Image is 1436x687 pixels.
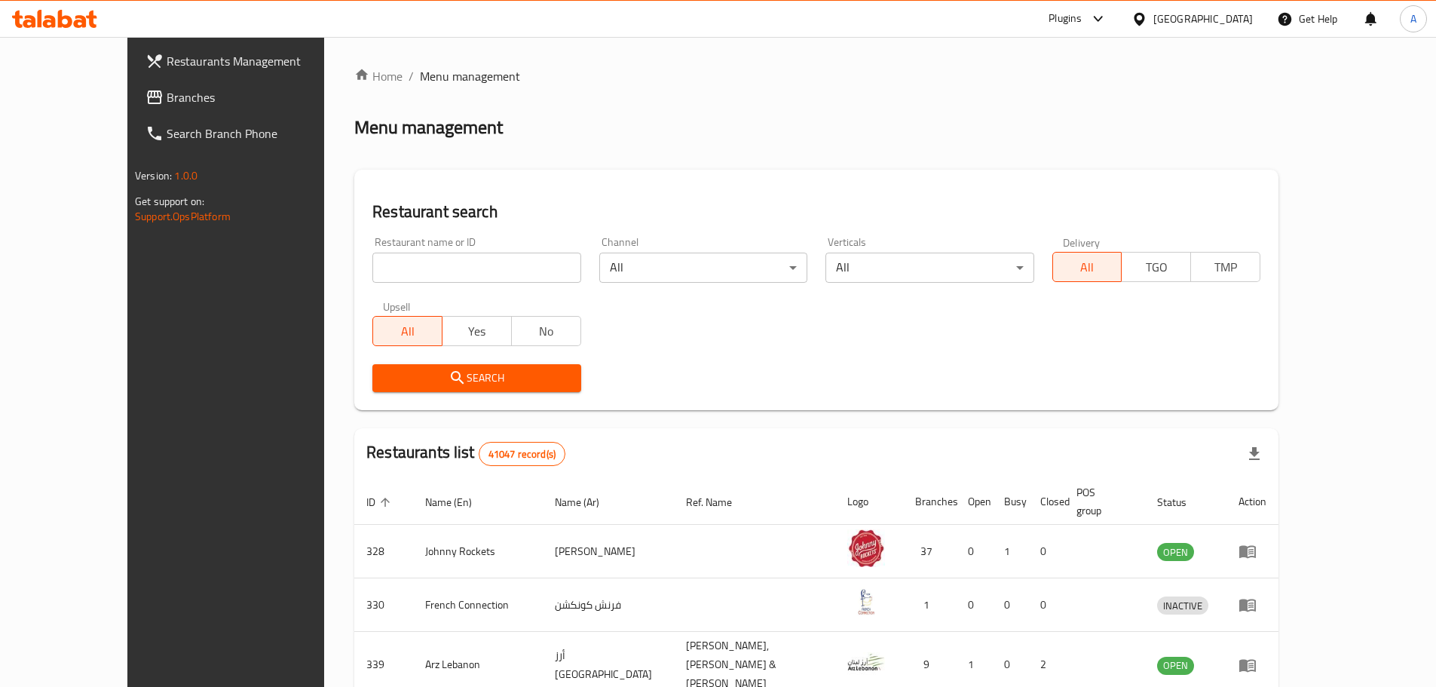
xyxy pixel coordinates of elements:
div: [GEOGRAPHIC_DATA] [1153,11,1253,27]
img: French Connection [847,583,885,621]
label: Upsell [383,301,411,311]
button: TGO [1121,252,1191,282]
div: All [599,253,807,283]
span: Name (En) [425,493,491,511]
button: TMP [1190,252,1260,282]
label: Delivery [1063,237,1101,247]
span: Branches [167,88,355,106]
th: Logo [835,479,903,525]
span: OPEN [1157,657,1194,674]
span: Status [1157,493,1206,511]
a: Restaurants Management [133,43,367,79]
td: 328 [354,525,413,578]
td: Johnny Rockets [413,525,543,578]
span: A [1410,11,1416,27]
a: Support.OpsPlatform [135,207,231,226]
div: Plugins [1049,10,1082,28]
span: All [1059,256,1116,278]
span: Name (Ar) [555,493,619,511]
span: Search Branch Phone [167,124,355,143]
nav: breadcrumb [354,67,1278,85]
div: All [825,253,1033,283]
span: TGO [1128,256,1185,278]
span: POS group [1076,483,1127,520]
li: / [409,67,414,85]
td: 1 [903,578,956,632]
span: TMP [1197,256,1254,278]
td: 0 [1028,525,1064,578]
span: Restaurants Management [167,52,355,70]
td: 330 [354,578,413,632]
span: Ref. Name [686,493,752,511]
h2: Menu management [354,115,503,140]
span: Yes [449,320,506,342]
td: 0 [992,578,1028,632]
span: 41047 record(s) [479,447,565,462]
td: 1 [992,525,1028,578]
h2: Restaurant search [372,201,1260,223]
a: Home [354,67,403,85]
div: Menu [1239,596,1266,614]
img: Johnny Rockets [847,529,885,567]
button: Yes [442,316,512,346]
h2: Restaurants list [366,441,565,466]
div: OPEN [1157,657,1194,675]
span: No [518,320,575,342]
th: Open [956,479,992,525]
td: 0 [956,578,992,632]
th: Closed [1028,479,1064,525]
td: French Connection [413,578,543,632]
button: Search [372,364,580,392]
div: Export file [1236,436,1272,472]
td: 0 [1028,578,1064,632]
span: INACTIVE [1157,597,1208,615]
div: Total records count [479,442,565,466]
th: Branches [903,479,956,525]
span: Menu management [420,67,520,85]
a: Branches [133,79,367,115]
span: Version: [135,166,172,186]
div: Menu [1239,542,1266,560]
td: [PERSON_NAME] [543,525,674,578]
button: No [511,316,581,346]
th: Busy [992,479,1028,525]
img: Arz Lebanon [847,643,885,681]
th: Action [1226,479,1278,525]
td: 37 [903,525,956,578]
span: Get support on: [135,192,204,211]
a: Search Branch Phone [133,115,367,152]
button: All [372,316,442,346]
input: Search for restaurant name or ID.. [372,253,580,283]
td: 0 [956,525,992,578]
div: Menu [1239,656,1266,674]
td: فرنش كونكشن [543,578,674,632]
span: All [379,320,436,342]
span: OPEN [1157,544,1194,561]
button: All [1052,252,1122,282]
div: INACTIVE [1157,597,1208,615]
span: ID [366,493,395,511]
span: 1.0.0 [174,166,197,186]
span: Search [384,369,568,388]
